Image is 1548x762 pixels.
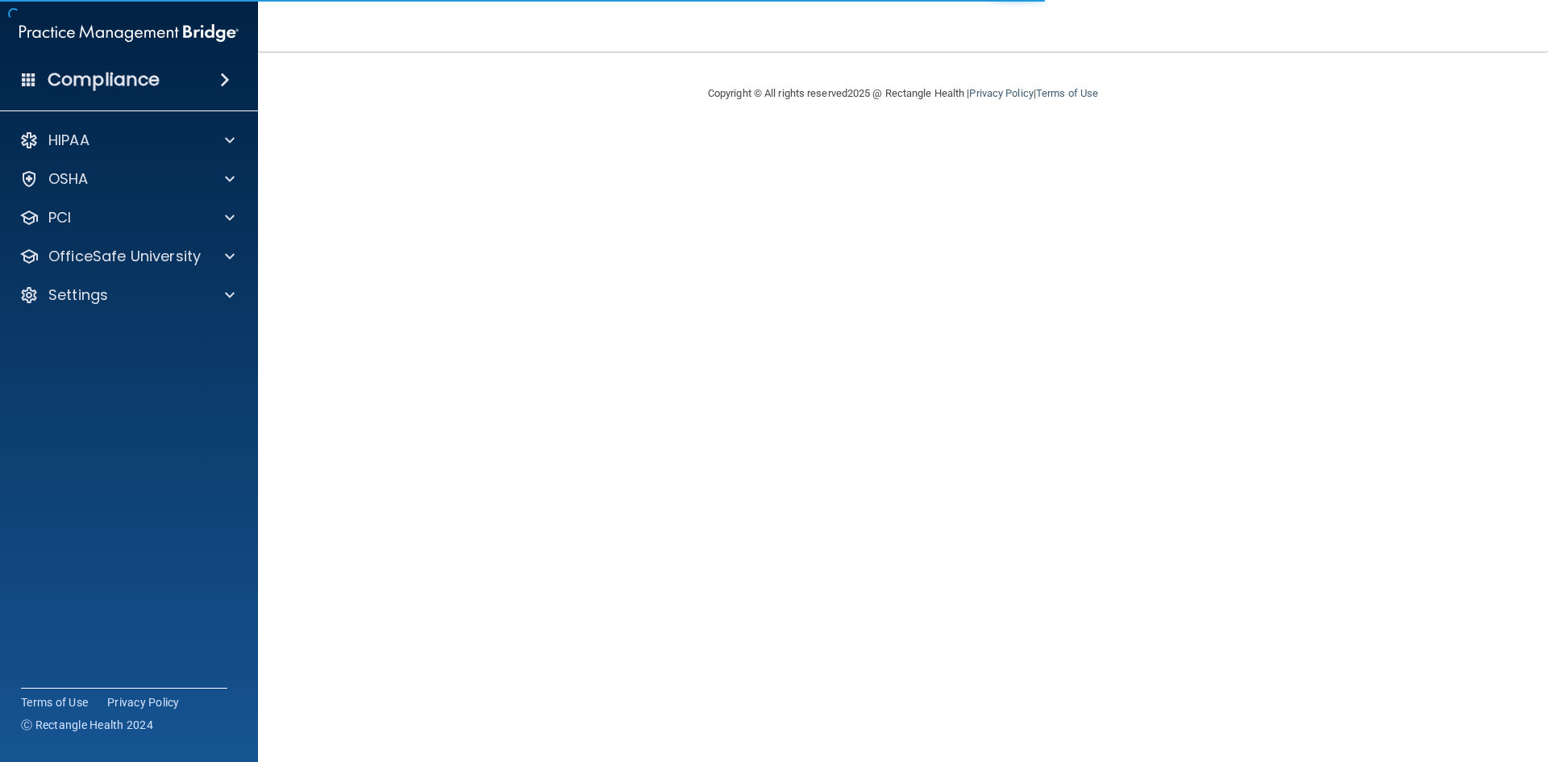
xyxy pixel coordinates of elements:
[48,131,89,150] p: HIPAA
[1036,87,1098,99] a: Terms of Use
[48,208,71,227] p: PCI
[48,247,201,266] p: OfficeSafe University
[19,17,239,49] img: PMB logo
[19,169,235,189] a: OSHA
[609,68,1197,119] div: Copyright © All rights reserved 2025 @ Rectangle Health | |
[19,247,235,266] a: OfficeSafe University
[19,131,235,150] a: HIPAA
[19,208,235,227] a: PCI
[969,87,1033,99] a: Privacy Policy
[21,717,153,733] span: Ⓒ Rectangle Health 2024
[48,169,89,189] p: OSHA
[21,694,88,710] a: Terms of Use
[19,285,235,305] a: Settings
[48,69,160,91] h4: Compliance
[48,285,108,305] p: Settings
[107,694,180,710] a: Privacy Policy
